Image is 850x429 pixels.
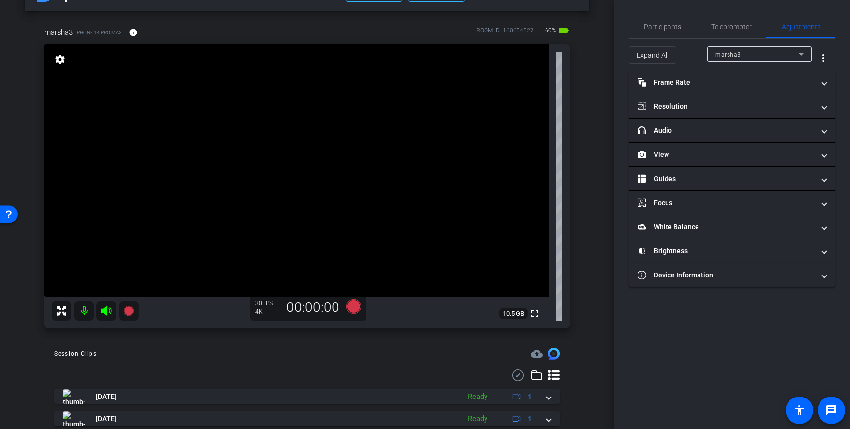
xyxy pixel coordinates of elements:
[54,349,97,359] div: Session Clips
[544,23,558,38] span: 60%
[262,300,273,306] span: FPS
[637,77,815,88] mat-panel-title: Frame Rate
[629,119,835,142] mat-expansion-panel-header: Audio
[782,23,820,30] span: Adjustments
[629,94,835,118] mat-expansion-panel-header: Resolution
[637,198,815,208] mat-panel-title: Focus
[715,51,741,58] span: marsha3
[825,404,837,416] mat-icon: message
[96,392,117,402] span: [DATE]
[644,23,681,30] span: Participants
[463,391,492,402] div: Ready
[629,167,835,190] mat-expansion-panel-header: Guides
[53,54,67,65] mat-icon: settings
[63,411,85,426] img: thumb-nail
[529,308,541,320] mat-icon: fullscreen
[75,29,121,36] span: iPhone 14 Pro Max
[637,150,815,160] mat-panel-title: View
[54,389,560,404] mat-expansion-panel-header: thumb-nail[DATE]Ready1
[476,26,534,40] div: ROOM ID: 160654527
[44,27,73,38] span: marsha3
[637,222,815,232] mat-panel-title: White Balance
[629,215,835,239] mat-expansion-panel-header: White Balance
[63,389,85,404] img: thumb-nail
[463,413,492,425] div: Ready
[629,239,835,263] mat-expansion-panel-header: Brightness
[637,46,668,64] span: Expand All
[637,101,815,112] mat-panel-title: Resolution
[255,308,280,316] div: 4K
[629,263,835,287] mat-expansion-panel-header: Device Information
[499,308,528,320] span: 10.5 GB
[629,70,835,94] mat-expansion-panel-header: Frame Rate
[812,46,835,70] button: More Options for Adjustments Panel
[818,52,829,64] mat-icon: more_vert
[528,392,532,402] span: 1
[629,46,676,64] button: Expand All
[637,125,815,136] mat-panel-title: Audio
[637,246,815,256] mat-panel-title: Brightness
[528,414,532,424] span: 1
[629,143,835,166] mat-expansion-panel-header: View
[531,348,543,360] span: Destinations for your clips
[558,25,570,36] mat-icon: battery_std
[548,348,560,360] img: Session clips
[531,348,543,360] mat-icon: cloud_upload
[637,174,815,184] mat-panel-title: Guides
[629,191,835,214] mat-expansion-panel-header: Focus
[96,414,117,424] span: [DATE]
[637,270,815,280] mat-panel-title: Device Information
[280,299,346,316] div: 00:00:00
[255,299,280,307] div: 30
[54,411,560,426] mat-expansion-panel-header: thumb-nail[DATE]Ready1
[129,28,138,37] mat-icon: info
[711,23,752,30] span: Teleprompter
[793,404,805,416] mat-icon: accessibility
